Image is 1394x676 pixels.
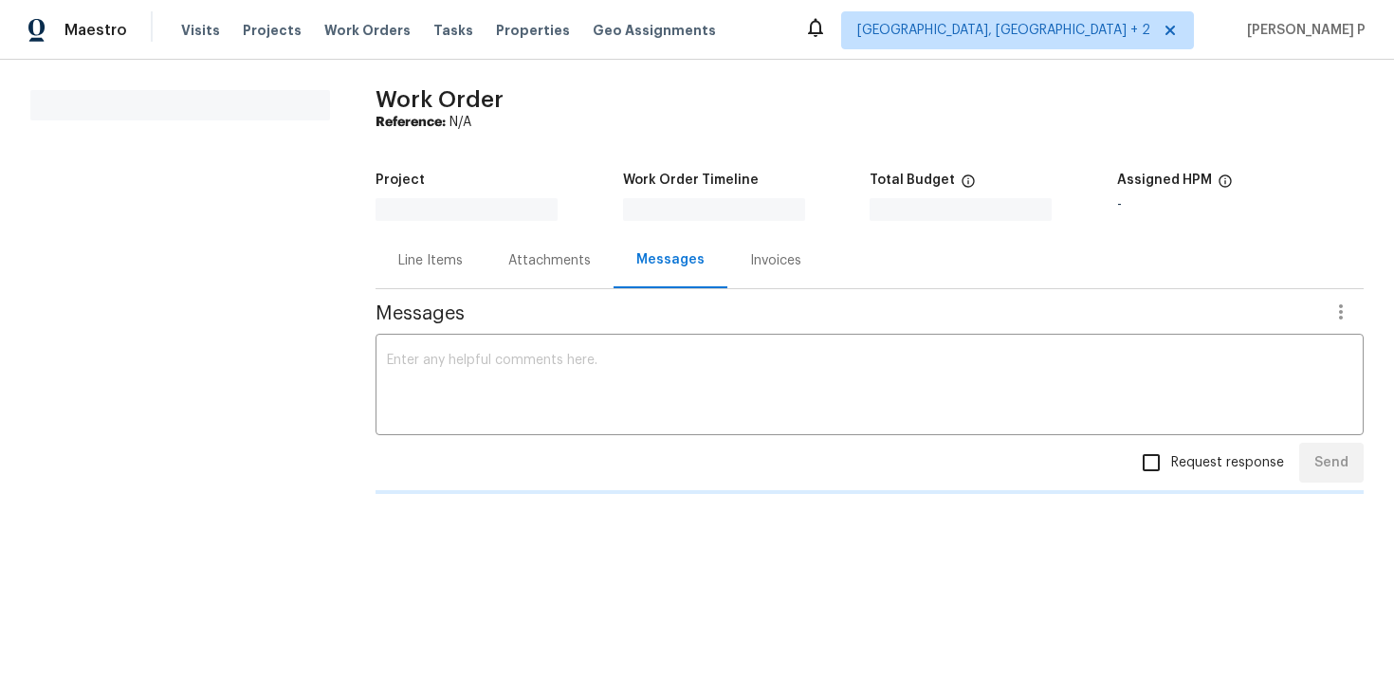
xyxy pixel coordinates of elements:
h5: Assigned HPM [1117,174,1212,187]
span: Projects [243,21,302,40]
span: [PERSON_NAME] P [1239,21,1366,40]
span: Work Orders [324,21,411,40]
span: The hpm assigned to this work order. [1218,174,1233,198]
div: Line Items [398,251,463,270]
span: [GEOGRAPHIC_DATA], [GEOGRAPHIC_DATA] + 2 [857,21,1150,40]
b: Reference: [376,116,446,129]
span: The total cost of line items that have been proposed by Opendoor. This sum includes line items th... [961,174,976,198]
span: Request response [1171,453,1284,473]
div: N/A [376,113,1364,132]
div: Attachments [508,251,591,270]
span: Geo Assignments [593,21,716,40]
span: Messages [376,304,1318,323]
span: Tasks [433,24,473,37]
span: Work Order [376,88,504,111]
h5: Project [376,174,425,187]
div: Messages [636,250,705,269]
h5: Total Budget [870,174,955,187]
span: Maestro [64,21,127,40]
div: - [1117,198,1365,211]
span: Properties [496,21,570,40]
div: Invoices [750,251,801,270]
span: Visits [181,21,220,40]
h5: Work Order Timeline [623,174,759,187]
